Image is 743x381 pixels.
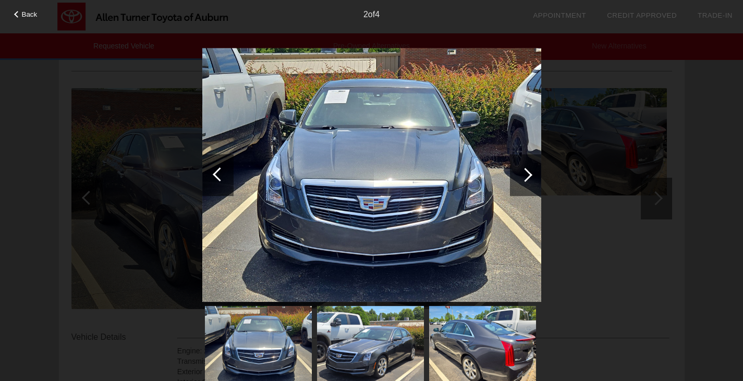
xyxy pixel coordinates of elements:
a: Trade-In [698,11,733,19]
a: Appointment [533,11,586,19]
span: Back [22,10,38,18]
a: Credit Approved [607,11,677,19]
span: 2 [363,10,368,19]
img: image.aspx [202,48,541,302]
span: 4 [375,10,380,19]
